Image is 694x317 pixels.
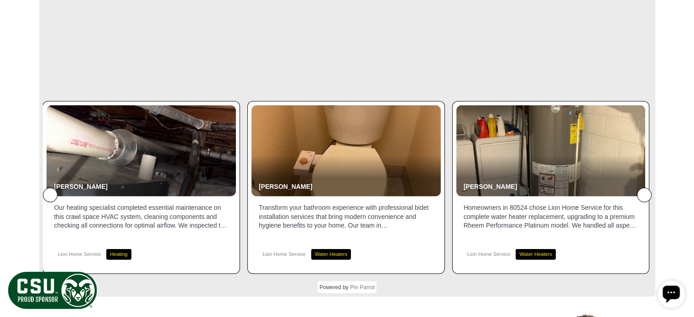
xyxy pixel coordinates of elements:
b: Water Heaters [315,251,348,256]
p: Our heating specialist completed essential maintenance on this crawl space HVAC system, cleaning ... [54,203,229,230]
p: [PERSON_NAME] [259,182,431,192]
span: Lion Home Service [259,251,306,256]
b: Heating [110,251,128,256]
p: Homeowners in 80524 chose Lion Home Service for this complete water heater replacement, upgrading... [464,203,638,230]
a: Pin Parrot [349,284,375,290]
div: Powered by [318,281,376,293]
p: [PERSON_NAME] [464,182,636,192]
span: Lion Home Service [54,251,101,256]
div: Open chat widget [4,4,31,31]
img: CSU Sponsor Badge [7,270,98,310]
p: Transform your bathroom experience with professional bidet installation services that bring moder... [259,203,433,230]
p: [PERSON_NAME] [54,182,226,192]
b: Water Heaters [519,251,552,256]
span: Lion Home Service [464,251,511,256]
